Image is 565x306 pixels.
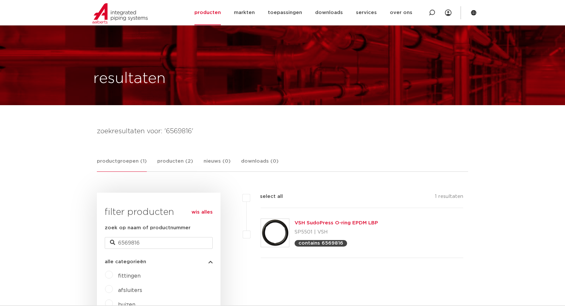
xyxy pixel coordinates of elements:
a: fittingen [118,273,141,279]
a: producten (2) [157,157,193,171]
input: zoeken [105,237,213,249]
h1: resultaten [93,68,166,89]
h4: zoekresultaten voor: '6569816' [97,126,468,137]
a: afsluiters [118,288,142,293]
p: contains 6569816 [298,241,343,246]
a: wis alles [191,208,213,216]
a: downloads (0) [241,157,279,171]
span: alle categorieën [105,259,146,264]
label: select all [250,193,283,201]
p: SP5501 | VSH [295,227,378,237]
button: alle categorieën [105,259,213,264]
h3: filter producten [105,206,213,219]
a: VSH SudoPress O-ring EPDM LBP [295,220,378,225]
a: nieuws (0) [204,157,231,171]
label: zoek op naam of productnummer [105,224,191,232]
p: 1 resultaten [435,193,463,203]
img: Thumbnail for VSH SudoPress O-ring EPDM LBP [261,219,289,247]
a: productgroepen (1) [97,157,147,172]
